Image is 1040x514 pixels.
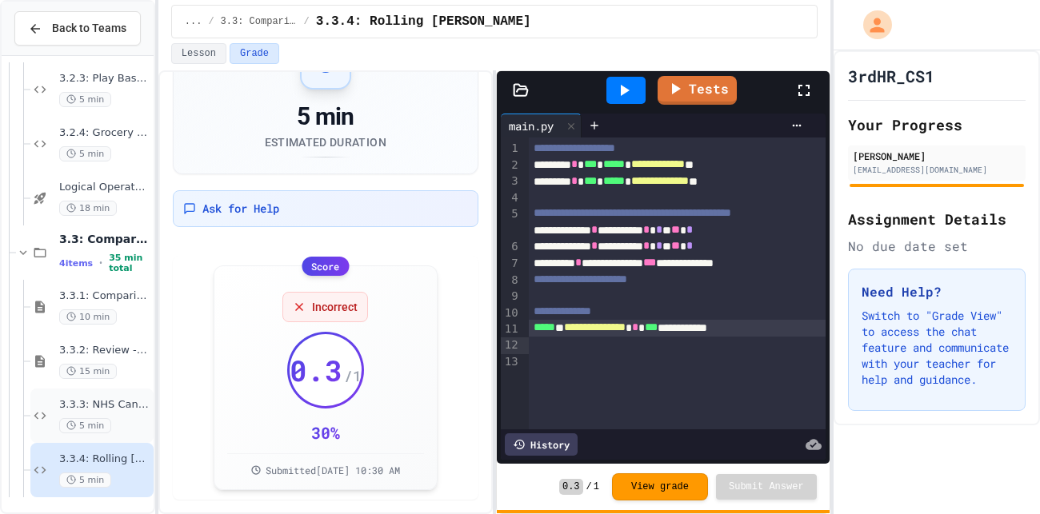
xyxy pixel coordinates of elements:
[59,472,111,488] span: 5 min
[344,365,362,387] span: / 1
[59,344,150,357] span: 3.3.2: Review - Comparison Operators
[59,364,117,379] span: 15 min
[848,114,1026,136] h2: Your Progress
[109,253,150,273] span: 35 min total
[848,237,1026,256] div: No due date set
[846,6,896,43] div: My Account
[59,289,150,303] span: 3.3.1: Comparison Operators
[501,206,521,239] div: 5
[171,43,226,64] button: Lesson
[59,309,117,325] span: 10 min
[612,473,708,500] button: View grade
[59,258,93,269] span: 4 items
[559,479,583,495] span: 0.3
[59,418,111,433] span: 5 min
[290,354,342,386] span: 0.3
[185,15,202,28] span: ...
[265,102,386,131] div: 5 min
[208,15,214,28] span: /
[311,421,340,444] div: 30 %
[862,282,1012,301] h3: Need Help?
[501,305,521,321] div: 10
[99,257,102,269] span: •
[501,114,582,137] div: main.py
[265,134,386,150] div: Estimated Duration
[59,92,111,107] span: 5 min
[230,43,279,64] button: Grade
[501,337,521,354] div: 12
[59,232,150,246] span: 3.3: Comparison Operators
[658,76,737,105] a: Tests
[14,11,141,46] button: Back to Teams
[304,15,310,28] span: /
[505,433,578,456] div: History
[501,256,521,273] div: 7
[501,141,521,157] div: 1
[862,308,1012,388] p: Switch to "Grade View" to access the chat feature and communicate with your teacher for help and ...
[853,149,1021,163] div: [PERSON_NAME]
[501,273,521,289] div: 8
[594,480,599,493] span: 1
[501,118,562,134] div: main.py
[729,480,804,493] span: Submit Answer
[501,173,521,190] div: 3
[59,72,150,86] span: 3.2.3: Play Basketball
[848,65,934,87] h1: 3rdHR_CS1
[312,299,358,315] span: Incorrect
[316,12,531,31] span: 3.3.4: Rolling Evens
[202,201,279,217] span: Ask for Help
[266,464,400,476] span: Submitted [DATE] 10:30 AM
[59,201,117,216] span: 18 min
[853,164,1021,176] div: [EMAIL_ADDRESS][DOMAIN_NAME]
[501,190,521,206] div: 4
[501,354,521,370] div: 13
[59,126,150,140] span: 3.2.4: Grocery List
[716,474,817,500] button: Submit Answer
[302,257,349,276] div: Score
[52,20,126,37] span: Back to Teams
[501,239,521,256] div: 6
[59,452,150,466] span: 3.3.4: Rolling [PERSON_NAME]
[221,15,298,28] span: 3.3: Comparison Operators
[848,208,1026,230] h2: Assignment Details
[59,146,111,161] span: 5 min
[59,398,150,412] span: 3.3.3: NHS Candidates
[501,321,521,338] div: 11
[501,289,521,305] div: 9
[501,157,521,174] div: 2
[59,181,150,194] span: Logical Operators - Quiz
[586,480,592,493] span: /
